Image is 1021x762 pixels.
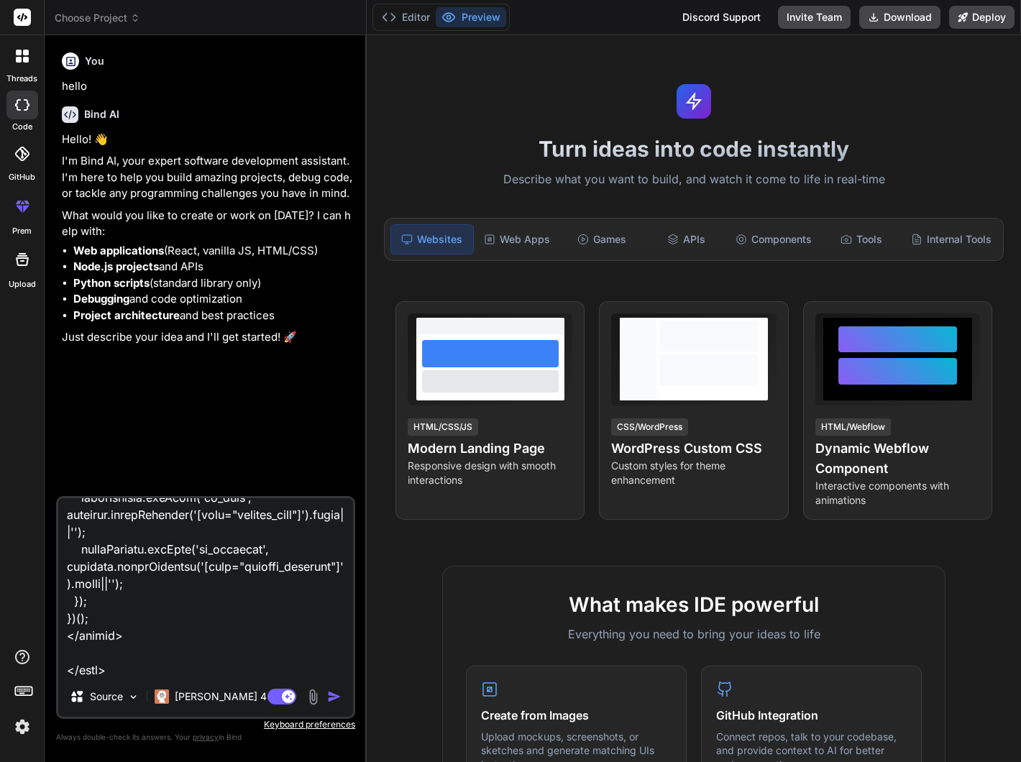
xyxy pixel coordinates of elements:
[815,479,980,508] p: Interactive components with animations
[62,78,352,95] p: hello
[436,7,506,27] button: Preview
[408,418,478,436] div: HTML/CSS/JS
[730,224,818,254] div: Components
[62,132,352,148] p: Hello! 👋
[127,691,139,703] img: Pick Models
[90,689,123,704] p: Source
[62,208,352,240] p: What would you like to create or work on [DATE]? I can help with:
[716,707,907,724] h4: GitHub Integration
[408,439,572,459] h4: Modern Landing Page
[84,107,119,121] h6: Bind AI
[155,689,169,704] img: Claude 4 Sonnet
[12,121,32,133] label: code
[390,224,474,254] div: Websites
[55,11,140,25] span: Choose Project
[815,439,980,479] h4: Dynamic Webflow Component
[646,224,728,254] div: APIs
[73,243,352,260] li: (React, vanilla JS, HTML/CSS)
[73,244,164,257] strong: Web applications
[481,707,672,724] h4: Create from Images
[10,715,35,739] img: settings
[73,308,180,322] strong: Project architecture
[62,329,352,346] p: Just describe your idea and I'll get started! 🚀
[305,689,321,705] img: attachment
[859,6,940,29] button: Download
[73,308,352,324] li: and best practices
[73,291,352,308] li: and code optimization
[73,260,159,273] strong: Node.js projects
[611,459,776,487] p: Custom styles for theme enhancement
[611,439,776,459] h4: WordPress Custom CSS
[6,73,37,85] label: threads
[561,224,643,254] div: Games
[778,6,851,29] button: Invite Team
[85,54,104,68] h6: You
[466,589,922,620] h2: What makes IDE powerful
[193,733,219,741] span: privacy
[56,719,355,730] p: Keyboard preferences
[175,689,282,704] p: [PERSON_NAME] 4 S..
[611,418,688,436] div: CSS/WordPress
[56,730,355,744] p: Always double-check its answers. Your in Bind
[73,259,352,275] li: and APIs
[12,225,32,237] label: prem
[949,6,1015,29] button: Deploy
[674,6,769,29] div: Discord Support
[375,170,1012,189] p: Describe what you want to build, and watch it come to life in real-time
[466,625,922,643] p: Everything you need to bring your ideas to life
[62,153,352,202] p: I'm Bind AI, your expert software development assistant. I'm here to help you build amazing proje...
[327,689,342,704] img: icon
[408,459,572,487] p: Responsive design with smooth interactions
[9,278,36,290] label: Upload
[58,498,353,676] textarea: <!loremip dolo> <sita cons="ad"> <elit> <sedd eiusmod="tem-7" /> <inci utla="etdolore" magnaal="e...
[376,7,436,27] button: Editor
[9,171,35,183] label: GitHub
[477,224,559,254] div: Web Apps
[73,276,150,290] strong: Python scripts
[375,136,1012,162] h1: Turn ideas into code instantly
[820,224,902,254] div: Tools
[73,275,352,292] li: (standard library only)
[73,292,129,306] strong: Debugging
[905,224,997,254] div: Internal Tools
[815,418,891,436] div: HTML/Webflow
